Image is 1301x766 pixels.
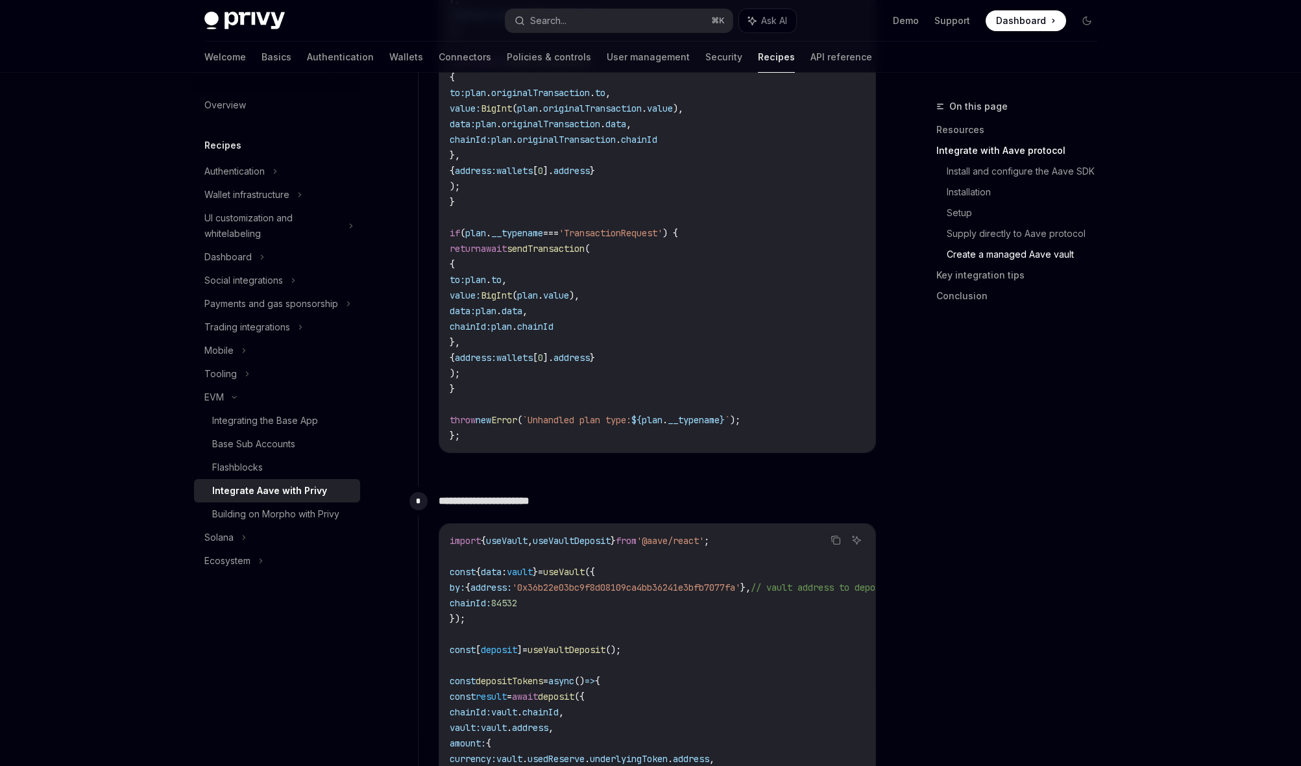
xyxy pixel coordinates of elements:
span: chainId [621,134,657,145]
span: () [574,675,585,687]
a: Security [705,42,742,73]
span: to: [450,274,465,286]
span: { [481,535,486,547]
span: ); [730,414,740,426]
span: underlyingToken [590,753,668,765]
span: , [502,274,507,286]
a: Base Sub Accounts [194,432,360,456]
a: Overview [194,93,360,117]
span: data [481,566,502,578]
span: address [512,722,548,734]
span: [ [533,352,538,364]
span: . [663,414,668,426]
span: chainId [522,706,559,718]
span: '0x36b22e03bc9f8d08109ca4bb36241e3bfb7077fa' [512,582,740,593]
span: } [450,196,455,208]
span: ), [569,290,579,301]
span: , [522,305,528,317]
span: useVault [543,566,585,578]
a: Supply directly to Aave protocol [947,223,1108,244]
a: Recipes [758,42,795,73]
span: plan [465,87,486,99]
span: ({ [585,566,595,578]
span: const [450,644,476,656]
span: . [668,753,673,765]
button: Ask AI [848,532,865,549]
span: }); [450,613,465,624]
span: useVaultDeposit [528,644,605,656]
span: value [543,290,569,301]
span: address: [455,352,496,364]
span: . [616,134,621,145]
div: Solana [204,530,234,545]
span: address [673,753,709,765]
span: (); [605,644,621,656]
span: currency: [450,753,496,765]
span: to [491,274,502,286]
span: } [450,383,455,395]
a: User management [607,42,690,73]
span: } [590,165,595,177]
span: value: [450,103,481,114]
span: , [626,118,631,130]
a: Connectors [439,42,491,73]
span: data [502,305,522,317]
span: to: [450,87,465,99]
span: , [528,535,533,547]
div: Dashboard [204,249,252,265]
a: Create a managed Aave vault [947,244,1108,265]
span: amount: [450,737,486,749]
span: . [496,305,502,317]
span: . [590,87,595,99]
span: 84532 [491,597,517,609]
span: throw [450,414,476,426]
span: Dashboard [996,14,1046,27]
span: , [709,753,714,765]
span: address [553,352,590,364]
div: EVM [204,389,224,405]
span: ) { [663,227,678,239]
div: Building on Morpho with Privy [212,506,339,522]
span: Ask AI [761,14,787,27]
span: useVaultDeposit [533,535,611,547]
span: plan [476,305,496,317]
span: data [605,118,626,130]
span: [ [476,644,481,656]
span: chainId: [450,706,491,718]
span: . [496,118,502,130]
div: Wallet infrastructure [204,187,289,203]
span: . [517,706,522,718]
span: result [476,691,507,702]
span: plan [642,414,663,426]
span: originalTransaction [491,87,590,99]
span: useVault [486,535,528,547]
span: `Unhandled plan type: [522,414,631,426]
a: Installation [947,182,1108,203]
span: plan [465,274,486,286]
div: Flashblocks [212,460,263,475]
a: Wallets [389,42,423,73]
span: const [450,691,476,702]
span: ]. [543,352,553,364]
div: Overview [204,97,246,113]
a: Install and configure the Aave SDK [947,161,1108,182]
span: { [476,566,481,578]
span: } [611,535,616,547]
span: vault [496,753,522,765]
span: plan [491,134,512,145]
span: . [512,134,517,145]
a: Conclusion [936,286,1108,306]
span: plan [491,321,512,332]
span: chainId: [450,597,491,609]
span: } [720,414,725,426]
span: = [538,566,543,578]
div: Search... [530,13,566,29]
span: { [595,675,600,687]
span: } [533,566,538,578]
span: usedReserve [528,753,585,765]
span: { [450,258,455,270]
a: Flashblocks [194,456,360,479]
span: { [450,352,455,364]
span: . [486,227,491,239]
button: Toggle dark mode [1076,10,1097,31]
